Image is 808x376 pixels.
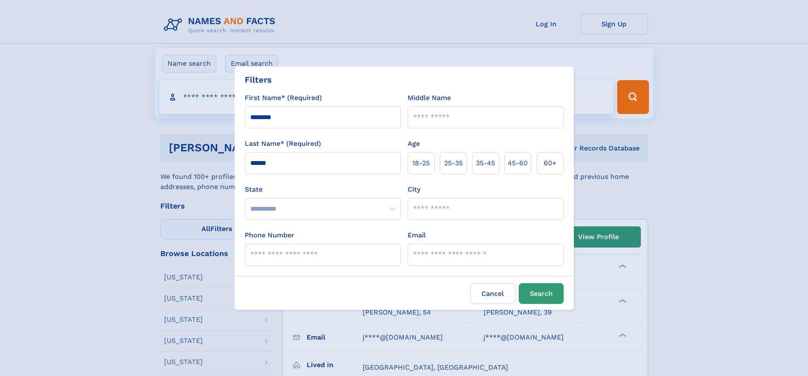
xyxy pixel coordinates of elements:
[245,139,321,149] label: Last Name* (Required)
[245,184,401,195] label: State
[245,230,294,240] label: Phone Number
[408,93,451,103] label: Middle Name
[519,283,564,304] button: Search
[476,158,495,168] span: 35‑45
[245,73,272,86] div: Filters
[444,158,463,168] span: 25‑35
[408,230,426,240] label: Email
[412,158,430,168] span: 18‑25
[408,184,420,195] label: City
[508,158,528,168] span: 45‑60
[245,93,322,103] label: First Name* (Required)
[408,139,420,149] label: Age
[544,158,556,168] span: 60+
[470,283,515,304] label: Cancel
